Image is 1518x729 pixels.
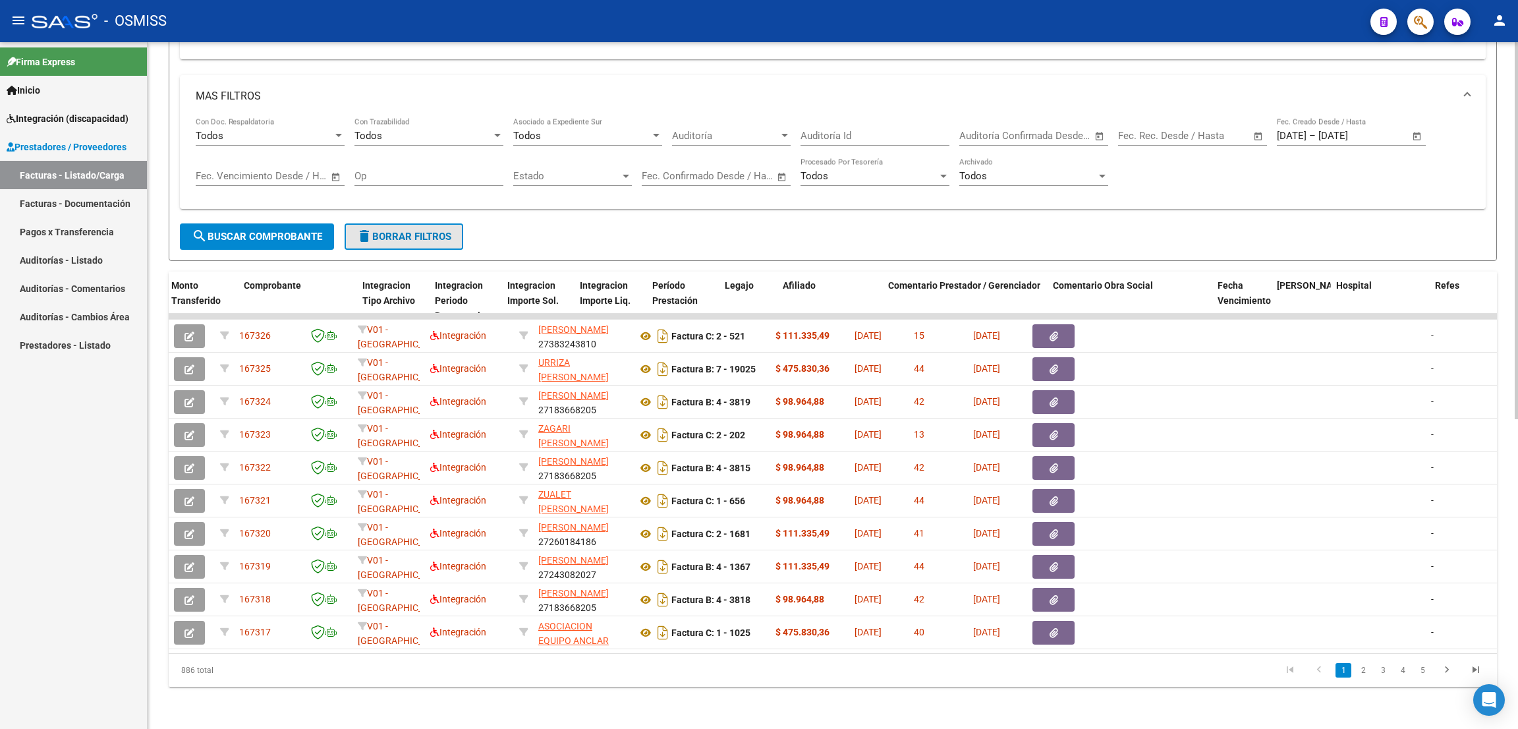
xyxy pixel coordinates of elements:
[430,462,486,473] span: Integración
[671,627,750,638] strong: Factura C: 1 - 1025
[1410,129,1425,144] button: Open calendar
[239,396,271,407] span: 167324
[719,272,758,330] datatable-header-cell: Legajo
[7,83,40,98] span: Inicio
[914,462,924,473] span: 42
[507,280,559,306] span: Integracion Importe Sol.
[775,528,829,539] strong: $ 111.335,49
[654,424,671,446] i: Descargar documento
[1309,130,1316,142] span: –
[654,457,671,479] i: Descargar documento
[1431,627,1434,637] span: -
[1431,330,1434,341] span: -
[1118,130,1171,142] input: Fecha inicio
[239,272,357,330] datatable-header-cell: Comprobante
[1415,663,1430,678] a: 5
[7,55,75,69] span: Firma Express
[973,528,1000,539] span: [DATE]
[973,396,1000,407] span: [DATE]
[196,170,249,182] input: Fecha inicio
[775,462,824,473] strong: $ 98.964,88
[329,169,344,185] button: Open calendar
[914,561,924,571] span: 44
[855,462,882,473] span: [DATE]
[538,324,609,335] span: [PERSON_NAME]
[654,326,671,347] i: Descargar documento
[513,130,541,142] span: Todos
[1393,659,1413,682] li: page 4
[11,13,26,28] mat-icon: menu
[671,562,750,572] strong: Factura B: 4 - 1367
[180,223,334,250] button: Buscar Comprobante
[652,280,698,306] span: Período Prestación
[538,520,627,548] div: 27260184186
[1413,659,1432,682] li: page 5
[538,555,609,566] span: [PERSON_NAME]
[914,495,924,506] span: 44
[538,454,627,482] div: 27183668205
[430,627,486,637] span: Integración
[973,594,1000,604] span: [DATE]
[1307,663,1332,678] a: go to previous page
[855,528,882,539] span: [DATE]
[855,627,882,637] span: [DATE]
[7,140,126,154] span: Prestadores / Proveedores
[356,228,372,244] mat-icon: delete
[435,280,491,321] span: Integracion Periodo Presentacion
[914,594,924,604] span: 42
[973,462,1000,473] span: [DATE]
[538,522,609,533] span: [PERSON_NAME]
[671,430,745,440] strong: Factura C: 2 - 202
[775,594,824,604] strong: $ 98.964,88
[1092,129,1108,144] button: Open calendar
[1334,659,1353,682] li: page 1
[973,429,1000,440] span: [DATE]
[7,111,128,126] span: Integración (discapacidad)
[973,495,1000,506] span: [DATE]
[357,272,430,330] datatable-header-cell: Integracion Tipo Archivo
[538,421,627,449] div: 27352713541
[671,397,750,407] strong: Factura B: 4 - 3819
[538,456,609,467] span: [PERSON_NAME]
[1183,130,1247,142] input: Fecha fin
[1431,462,1434,473] span: -
[538,423,609,449] span: ZAGARI [PERSON_NAME]
[430,396,486,407] span: Integración
[169,654,432,687] div: 886 total
[430,429,486,440] span: Integración
[239,462,271,473] span: 167322
[430,528,486,539] span: Integración
[244,280,301,291] span: Comprobante
[654,622,671,643] i: Descargar documento
[180,117,1486,210] div: MAS FILTROS
[104,7,167,36] span: - OSMISS
[671,595,750,605] strong: Factura B: 4 - 3818
[1212,272,1272,330] datatable-header-cell: Fecha Vencimiento
[914,396,924,407] span: 42
[538,619,627,647] div: 30717225356
[538,357,609,383] span: URRIZA [PERSON_NAME]
[855,561,882,571] span: [DATE]
[575,272,647,330] datatable-header-cell: Integracion Importe Liq.
[1435,280,1459,291] span: Refes
[671,496,745,506] strong: Factura C: 1 - 656
[538,489,609,515] span: ZUALET [PERSON_NAME]
[654,392,671,413] i: Descargar documento
[775,627,829,637] strong: $ 475.830,36
[959,170,987,182] span: Todos
[855,396,882,407] span: [DATE]
[196,130,223,142] span: Todos
[1353,659,1373,682] li: page 2
[959,130,1013,142] input: Fecha inicio
[914,330,924,341] span: 15
[430,272,502,330] datatable-header-cell: Integracion Periodo Presentacion
[1431,363,1434,374] span: -
[1395,663,1411,678] a: 4
[1431,528,1434,539] span: -
[239,594,271,604] span: 167318
[775,396,824,407] strong: $ 98.964,88
[362,280,415,306] span: Integracion Tipo Archivo
[1492,13,1507,28] mat-icon: person
[855,594,882,604] span: [DATE]
[1373,659,1393,682] li: page 3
